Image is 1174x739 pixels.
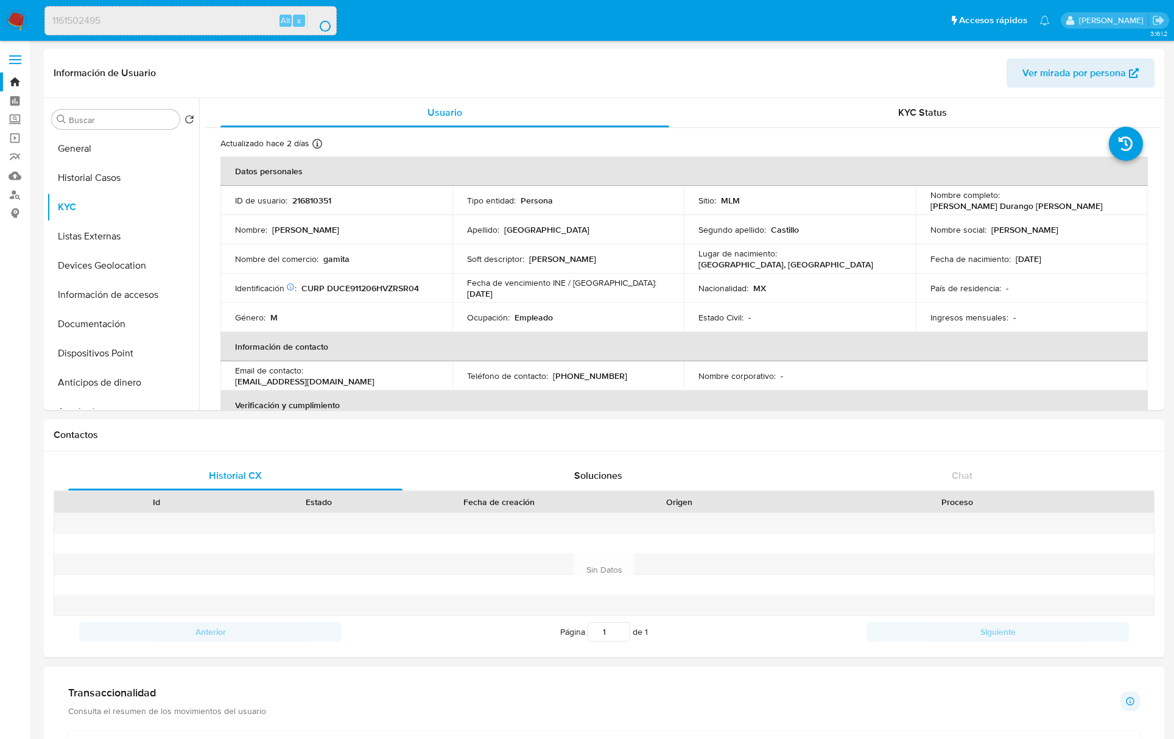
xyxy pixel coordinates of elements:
p: Ocupación : [467,312,510,323]
button: Siguiente [866,622,1129,642]
span: Alt [281,15,290,26]
p: Teléfono de contacto : [467,370,548,381]
p: Segundo apellido : [698,224,766,235]
p: MX [753,283,766,294]
p: [DATE] [467,288,493,299]
p: [EMAIL_ADDRESS][DOMAIN_NAME] [235,376,374,387]
p: 216810351 [292,195,331,206]
button: Información de accesos [47,280,199,309]
a: Notificaciones [1039,15,1050,26]
p: Nombre : [235,224,267,235]
p: Tipo entidad : [467,195,516,206]
button: Listas Externas [47,222,199,251]
p: [PHONE_NUMBER] [553,370,627,381]
p: Fecha de nacimiento : [930,253,1011,264]
p: Identificación : [235,283,297,294]
p: País de residencia : [930,283,1001,294]
p: Nombre corporativo : [698,370,776,381]
p: CURP DUCE911206HVZRSR04 [301,283,419,294]
p: - [1013,312,1016,323]
p: Persona [521,195,553,206]
p: Sitio : [698,195,716,206]
span: Usuario [427,105,462,119]
p: - [748,312,751,323]
span: Historial CX [209,469,262,483]
p: Actualizado hace 2 días [220,138,309,149]
p: yael.arizperojo@mercadolibre.com.mx [1079,15,1148,26]
p: [PERSON_NAME] [529,253,596,264]
p: Castillo [771,224,799,235]
p: Soft descriptor : [467,253,524,264]
a: Salir [1152,14,1165,27]
button: Documentación [47,309,199,339]
p: Email de contacto : [235,365,303,376]
p: Estado Civil : [698,312,743,323]
p: Nombre completo : [930,189,1000,200]
input: Buscar usuario o caso... [45,13,336,29]
p: MLM [721,195,740,206]
p: Lugar de nacimiento : [698,248,777,259]
p: - [781,370,783,381]
p: [PERSON_NAME] [272,224,339,235]
p: [PERSON_NAME] Durango [PERSON_NAME] [930,200,1103,211]
h1: Contactos [54,429,1155,441]
p: gamita [323,253,350,264]
button: Aprobadores [47,397,199,426]
button: Dispositivos Point [47,339,199,368]
p: [GEOGRAPHIC_DATA] [504,224,589,235]
span: s [297,15,301,26]
button: Ver mirada por persona [1007,58,1155,88]
th: Información de contacto [220,332,1148,361]
button: KYC [47,193,199,222]
p: [DATE] [1016,253,1041,264]
span: Chat [952,469,972,483]
span: 1 [645,626,648,638]
p: Fecha de vencimiento INE / [GEOGRAPHIC_DATA] : [467,277,656,288]
span: Accesos rápidos [959,14,1027,27]
h1: Información de Usuario [54,67,156,79]
p: Empleado [515,312,553,323]
button: Anticipos de dinero [47,368,199,397]
div: Fecha de creación [409,496,590,508]
p: Nombre del comercio : [235,253,318,264]
th: Datos personales [220,157,1148,186]
input: Buscar [69,115,175,126]
div: Proceso [769,496,1145,508]
p: [PERSON_NAME] [991,224,1058,235]
p: [GEOGRAPHIC_DATA], [GEOGRAPHIC_DATA] [698,259,873,270]
span: KYC Status [898,105,947,119]
button: Devices Geolocation [47,251,199,280]
div: Estado [246,496,391,508]
div: Origen [607,496,752,508]
p: Nombre social : [930,224,986,235]
p: Apellido : [467,224,499,235]
button: Historial Casos [47,163,199,193]
button: Volver al orden por defecto [185,115,194,128]
div: Id [84,496,229,508]
p: M [270,312,278,323]
button: search-icon [307,12,332,29]
button: Buscar [57,115,66,124]
p: Ingresos mensuales : [930,312,1008,323]
span: Soluciones [574,469,622,483]
p: Nacionalidad : [698,283,748,294]
p: Género : [235,312,265,323]
th: Verificación y cumplimiento [220,391,1148,420]
span: Ver mirada por persona [1022,58,1126,88]
p: - [1006,283,1008,294]
button: General [47,134,199,163]
button: Anterior [79,622,342,642]
p: ID de usuario : [235,195,287,206]
span: Página de [560,622,648,642]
